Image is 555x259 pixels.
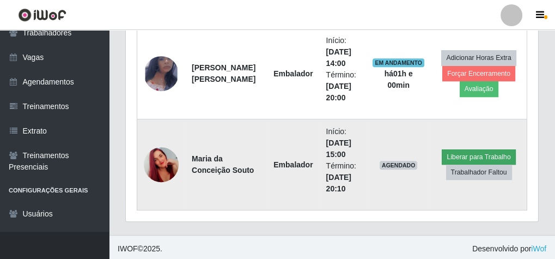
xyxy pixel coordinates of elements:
span: Desenvolvido por [472,243,546,255]
li: Início: [326,126,360,160]
strong: Embalador [273,69,313,78]
time: [DATE] 15:00 [326,138,351,159]
strong: Embalador [273,160,313,169]
strong: [PERSON_NAME] [PERSON_NAME] [192,63,255,83]
button: Forçar Encerramento [442,66,515,81]
button: Adicionar Horas Extra [441,50,516,65]
span: IWOF [118,244,138,253]
span: © 2025 . [118,243,162,255]
strong: Maria da Conceição Souto [192,154,254,174]
img: CoreUI Logo [18,8,66,22]
li: Início: [326,35,360,69]
span: EM ANDAMENTO [373,58,424,67]
span: AGENDADO [380,161,418,170]
time: [DATE] 20:10 [326,173,351,193]
button: Trabalhador Faltou [446,165,512,180]
a: iWof [531,244,546,253]
button: Avaliação [460,81,498,97]
img: 1748046228717.jpeg [144,45,179,102]
button: Liberar para Trabalho [442,149,515,165]
li: Término: [326,69,360,104]
li: Término: [326,160,360,195]
strong: há 01 h e 00 min [385,69,413,89]
time: [DATE] 20:00 [326,82,351,102]
img: 1746815738665.jpeg [144,134,179,196]
time: [DATE] 14:00 [326,47,351,68]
